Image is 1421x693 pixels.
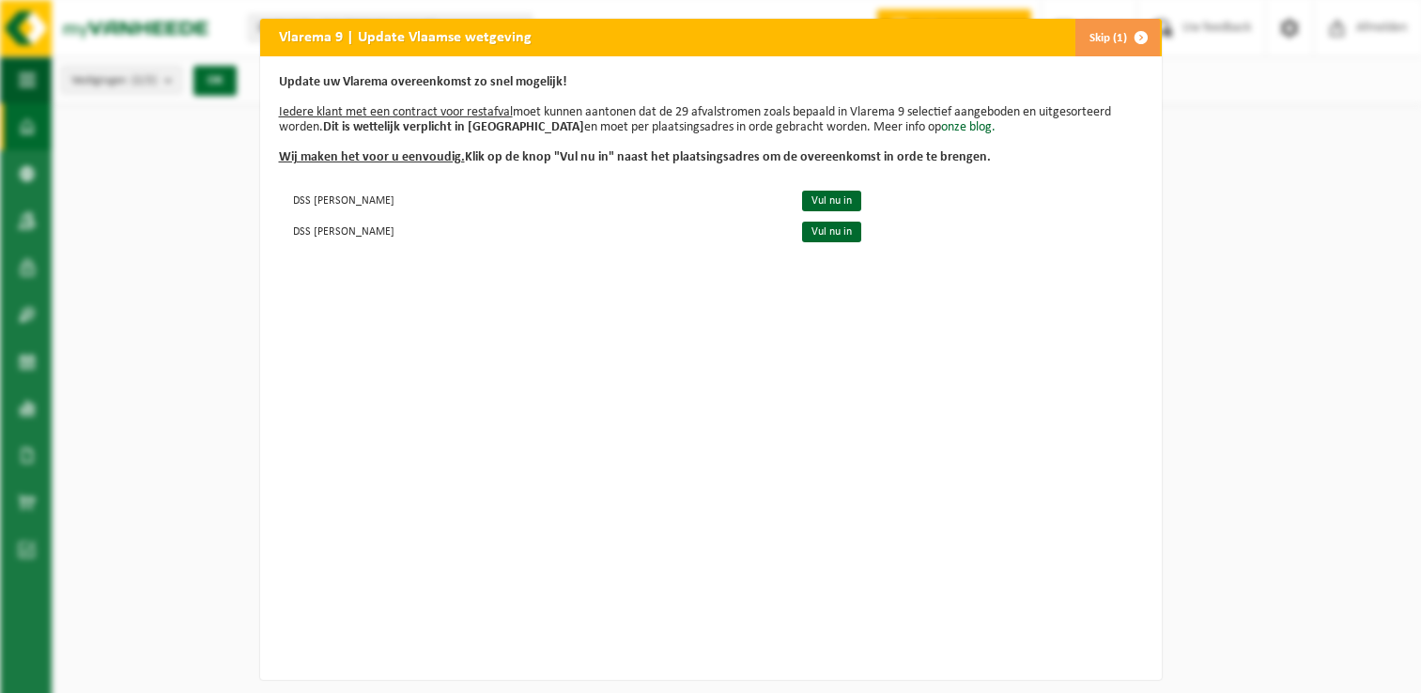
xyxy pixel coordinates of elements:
b: Dit is wettelijk verplicht in [GEOGRAPHIC_DATA] [323,120,584,134]
h2: Vlarema 9 | Update Vlaamse wetgeving [260,19,550,54]
u: Wij maken het voor u eenvoudig. [279,150,465,164]
a: Vul nu in [802,222,861,242]
td: DSS [PERSON_NAME] [279,184,786,215]
b: Update uw Vlarema overeenkomst zo snel mogelijk! [279,75,567,89]
a: Vul nu in [802,191,861,211]
p: moet kunnen aantonen dat de 29 afvalstromen zoals bepaald in Vlarema 9 selectief aangeboden en ui... [279,75,1143,165]
u: Iedere klant met een contract voor restafval [279,105,513,119]
button: Skip (1) [1074,19,1160,56]
a: onze blog. [941,120,996,134]
b: Klik op de knop "Vul nu in" naast het plaatsingsadres om de overeenkomst in orde te brengen. [279,150,991,164]
td: DSS [PERSON_NAME] [279,215,786,246]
